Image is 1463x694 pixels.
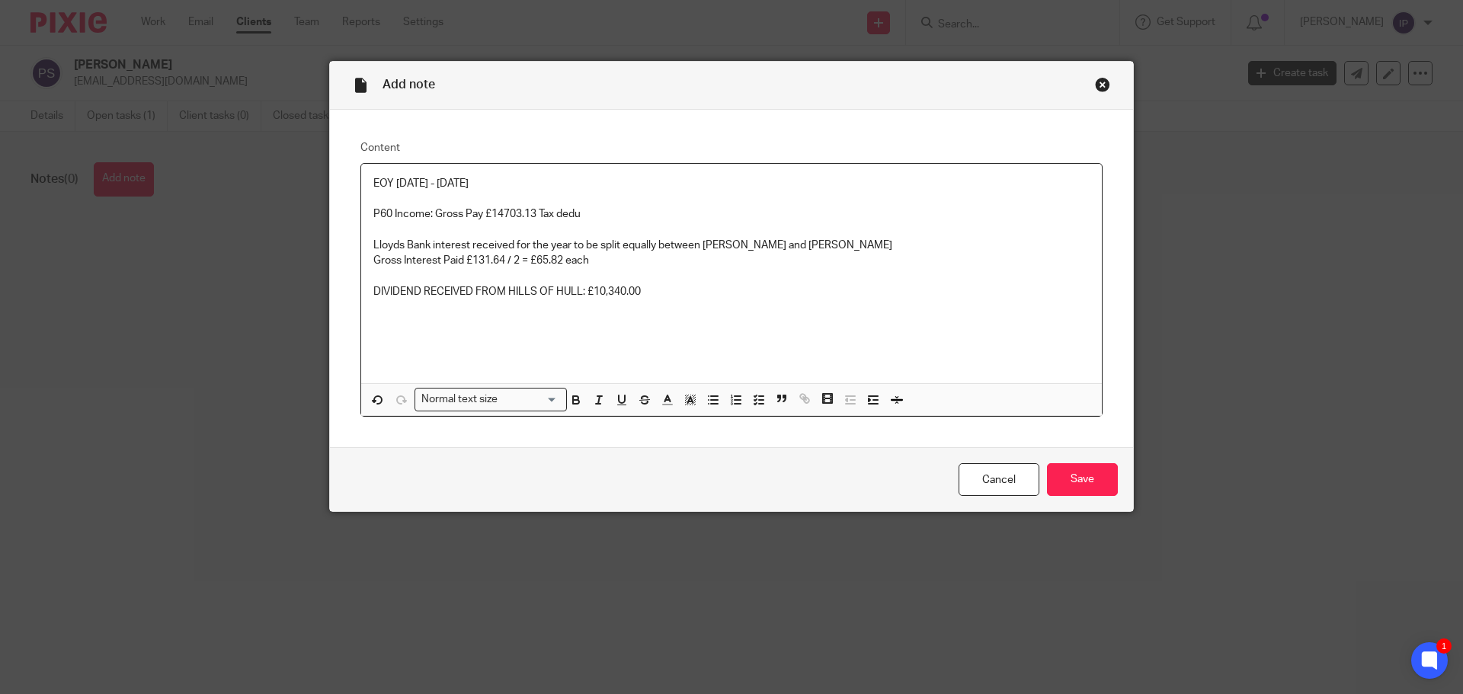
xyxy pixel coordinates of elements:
[383,78,435,91] span: Add note
[418,392,501,408] span: Normal text size
[503,392,558,408] input: Search for option
[373,253,1090,268] p: Gross Interest Paid £131.64 / 2 = £65.82 each
[1047,463,1118,496] input: Save
[1095,77,1110,92] div: Close this dialog window
[373,176,1090,191] p: EOY [DATE] - [DATE]
[1436,638,1452,654] div: 1
[373,284,1090,299] p: DIVIDEND RECEIVED FROM HILLS OF HULL: £10,340.00
[373,206,1090,222] p: P60 Income: Gross Pay £14703.13 Tax dedu
[959,463,1039,496] a: Cancel
[360,140,1103,155] label: Content
[415,388,567,411] div: Search for option
[373,238,1090,253] p: Lloyds Bank interest received for the year to be split equally between [PERSON_NAME] and [PERSON_...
